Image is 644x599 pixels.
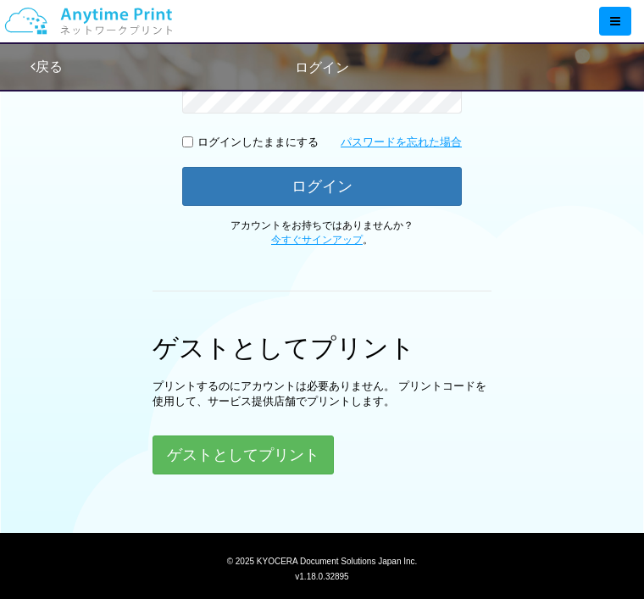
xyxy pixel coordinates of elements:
p: ログインしたままにする [197,135,319,151]
a: 今すぐサインアップ [271,234,363,246]
span: 。 [271,234,373,246]
span: ログイン [295,60,349,75]
a: パスワードを忘れた場合 [341,135,462,151]
button: ゲストとしてプリント [153,435,334,474]
p: アカウントをお持ちではありませんか？ [182,219,462,247]
span: © 2025 KYOCERA Document Solutions Japan Inc. [227,555,418,566]
a: 戻る [31,59,63,74]
span: v1.18.0.32895 [295,571,348,581]
p: プリントするのにアカウントは必要ありません。 プリントコードを使用して、サービス提供店舗でプリントします。 [153,379,491,410]
h1: ゲストとしてプリント [153,334,491,362]
button: ログイン [182,167,462,206]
